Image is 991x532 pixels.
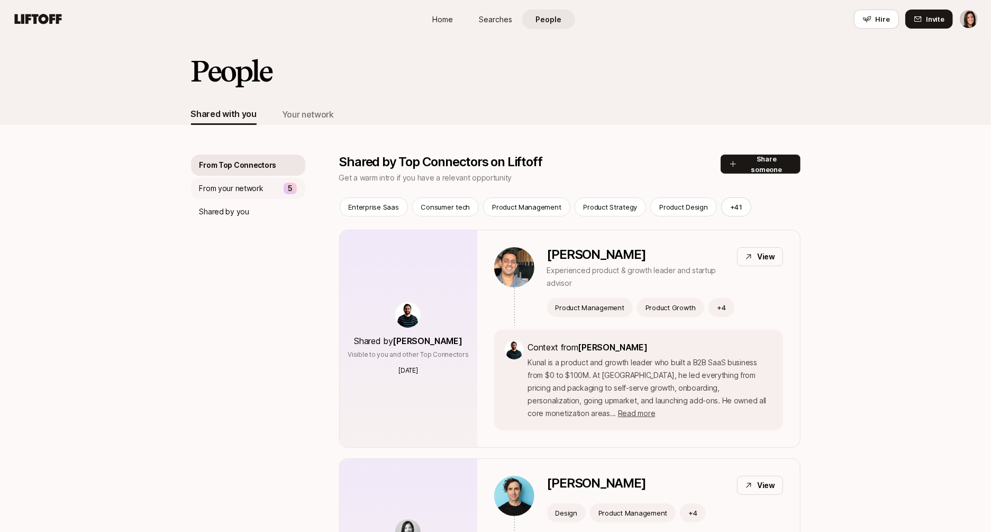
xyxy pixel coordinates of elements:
[505,340,524,359] img: ACg8ocIkDTL3-aTJPCC6zF-UTLIXBF4K0l6XE8Bv4u6zd-KODelM=s160-c
[618,409,655,418] span: Read more
[959,10,978,29] button: Eleanor Morgan
[926,14,944,24] span: Invite
[708,298,734,317] button: +4
[494,476,534,516] img: 96d2a0e4_1874_4b12_b72d_b7b3d0246393.jpg
[288,182,293,195] p: 5
[547,476,646,491] p: [PERSON_NAME]
[469,10,522,29] a: Searches
[191,55,271,87] h2: People
[416,10,469,29] a: Home
[349,202,399,212] p: Enterprise Saas
[535,14,561,25] span: People
[584,202,638,212] p: Product Strategy
[339,230,801,448] a: Shared by[PERSON_NAME]Visible to you and other Top Connectors[DATE][PERSON_NAME]Experienced produ...
[905,10,953,29] button: Invite
[339,172,542,184] p: Get a warm intro if you have a relevant opportunity
[432,14,453,25] span: Home
[354,334,462,348] p: Shared by
[547,264,729,290] p: Experienced product & growth leader and startup advisor
[876,14,890,24] span: Hire
[494,247,534,287] img: 1cf5e339_9344_4c28_b1fe_dc3ceac21bee.jpg
[199,205,249,218] p: Shared by you
[547,247,729,262] p: [PERSON_NAME]
[339,155,542,169] p: Shared by Top Connectors on Liftoff
[578,342,648,353] span: [PERSON_NAME]
[395,302,421,328] img: ACg8ocIkDTL3-aTJPCC6zF-UTLIXBF4K0l6XE8Bv4u6zd-KODelM=s160-c
[645,302,696,313] p: Product Growth
[191,107,257,121] div: Shared with you
[199,182,263,195] p: From your network
[528,340,772,354] p: Context from
[598,508,667,518] p: Product Management
[522,10,575,29] a: People
[960,10,978,28] img: Eleanor Morgan
[556,508,577,518] p: Design
[421,202,470,212] p: Consumer tech
[659,202,707,212] p: Product Design
[398,366,418,375] p: [DATE]
[757,250,775,263] p: View
[721,155,801,174] button: Share someone
[348,350,469,359] p: Visible to you and other Top Connectors
[282,107,334,121] div: Your network
[492,202,561,212] p: Product Management
[191,104,257,125] button: Shared with you
[556,302,624,313] p: Product Management
[721,197,751,217] button: +41
[479,14,512,25] span: Searches
[199,159,277,172] p: From Top Connectors
[282,104,334,125] button: Your network
[854,10,899,29] button: Hire
[528,356,772,420] p: Kunal is a product and growth leader who built a B2B SaaS business from $0 to $100M. At [GEOGRAPH...
[680,503,706,522] button: +4
[393,336,462,346] span: [PERSON_NAME]
[757,479,775,492] p: View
